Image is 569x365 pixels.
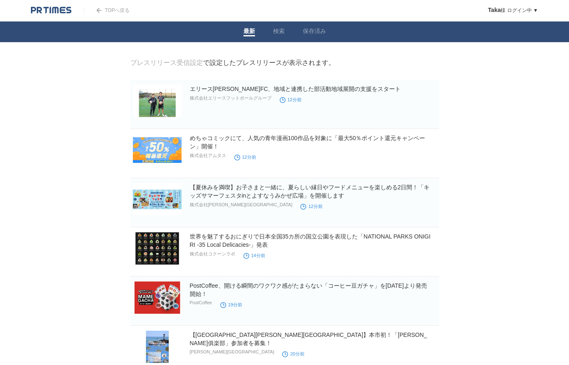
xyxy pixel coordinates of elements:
img: 世界を魅了するおにぎりで日本全国35カ所の国立公園を表現した「NATIONAL PARKS ONIGIRI -35 Local Delicacies-」発表 [133,232,182,265]
img: arrow.png [97,8,102,13]
a: 保存済み [303,28,326,36]
time: 12分前 [280,97,302,102]
img: エリース豊島FC、地域と連携した部活動地域展開の支援をスタート [133,85,182,117]
img: 【夏休みを満喫】お子さまと一緒に、夏らしい縁日やフードメニューを楽しめる2日間！「キッズサマーフェスタinとよすなうみかぜ広場」を開催します [133,183,182,215]
time: 20分前 [282,351,304,356]
p: 株式会社コクーンラボ [190,251,235,257]
a: Taka様 ログイン中 ▼ [488,7,538,13]
p: [PERSON_NAME][GEOGRAPHIC_DATA] [190,349,274,354]
a: 【夏休みを満喫】お子さまと一緒に、夏らしい縁日やフードメニューを楽しめる2日間！「キッズサマーフェスタinとよすなうみかぜ広場」を開催します [190,184,430,199]
time: 12分前 [300,204,322,209]
img: PostCoffee、開ける瞬間のワクワク感がたまらない「コーヒー豆ガチャ」を8月14日(木)より発売開始！ [133,282,182,314]
time: 19分前 [220,302,242,307]
span: Taka [488,7,501,13]
a: プレスリリース受信設定 [130,59,203,66]
img: めちゃコミックにて、人気の青年漫画100作品を対象に「最大50％ポイント還元キャンペーン」開催！ [133,134,182,166]
a: PostCoffee、開ける瞬間のワクワク感がたまらない「コーヒー豆ガチャ」を[DATE]より発売開始！ [190,282,427,297]
a: 最新 [243,28,255,36]
p: 株式会社[PERSON_NAME][GEOGRAPHIC_DATA] [190,202,293,208]
img: 【神奈川県小田原市】本市初！「小田原さかな俱楽部」参加者を募集！ [133,331,182,363]
a: 検索 [273,28,285,36]
p: PostCoffee [190,300,212,305]
p: 株式会社エリースフットボールグループ [190,95,272,101]
a: TOPへ戻る [84,7,130,13]
a: めちゃコミックにて、人気の青年漫画100作品を対象に「最大50％ポイント還元キャンペーン」開催！ [190,135,425,150]
img: logo.png [31,6,71,14]
p: 株式会社アムタス [190,153,226,159]
a: エリース[PERSON_NAME]FC、地域と連携した部活動地域展開の支援をスタート [190,86,401,92]
time: 12分前 [234,155,256,160]
a: 世界を魅了するおにぎりで日本全国35カ所の国立公園を表現した「NATIONAL PARKS ONIGIRI -35 Local Delicacies-」発表 [190,233,431,248]
div: で設定したプレスリリースが表示されます。 [130,59,335,67]
time: 14分前 [243,253,265,258]
a: 【[GEOGRAPHIC_DATA][PERSON_NAME][GEOGRAPHIC_DATA]】本市初！「[PERSON_NAME]俱楽部」参加者を募集！ [190,332,427,346]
